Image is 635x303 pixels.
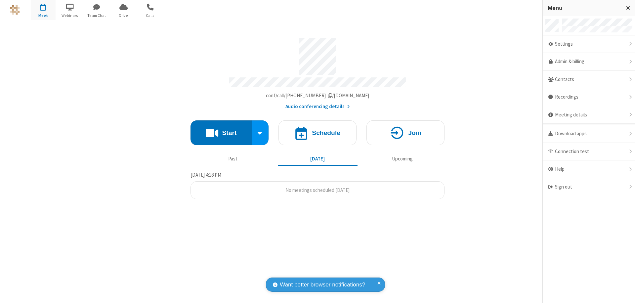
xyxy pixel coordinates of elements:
section: Today's Meetings [190,171,444,199]
button: Schedule [278,120,357,145]
button: Past [193,152,273,165]
span: [DATE] 4:18 PM [190,172,221,178]
button: Join [366,120,444,145]
h4: Schedule [312,130,340,136]
img: QA Selenium DO NOT DELETE OR CHANGE [10,5,20,15]
span: Meet [31,13,56,19]
span: Drive [111,13,136,19]
div: Start conference options [252,120,269,145]
button: Start [190,120,252,145]
div: Contacts [543,71,635,89]
span: Copy my meeting room link [266,92,369,99]
div: Download apps [543,125,635,143]
section: Account details [190,33,444,110]
a: Admin & billing [543,53,635,71]
div: Help [543,160,635,178]
div: Connection test [543,143,635,161]
div: Settings [543,35,635,53]
div: Sign out [543,178,635,196]
span: Webinars [58,13,82,19]
iframe: Chat [618,286,630,298]
div: Recordings [543,88,635,106]
button: Upcoming [362,152,442,165]
span: Calls [138,13,163,19]
h4: Start [222,130,236,136]
div: Meeting details [543,106,635,124]
button: Audio conferencing details [285,103,350,110]
button: [DATE] [278,152,358,165]
h3: Menu [548,5,620,11]
span: Want better browser notifications? [280,281,365,289]
h4: Join [408,130,421,136]
span: No meetings scheduled [DATE] [285,187,350,193]
button: Copy my meeting room linkCopy my meeting room link [266,92,369,100]
span: Team Chat [84,13,109,19]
